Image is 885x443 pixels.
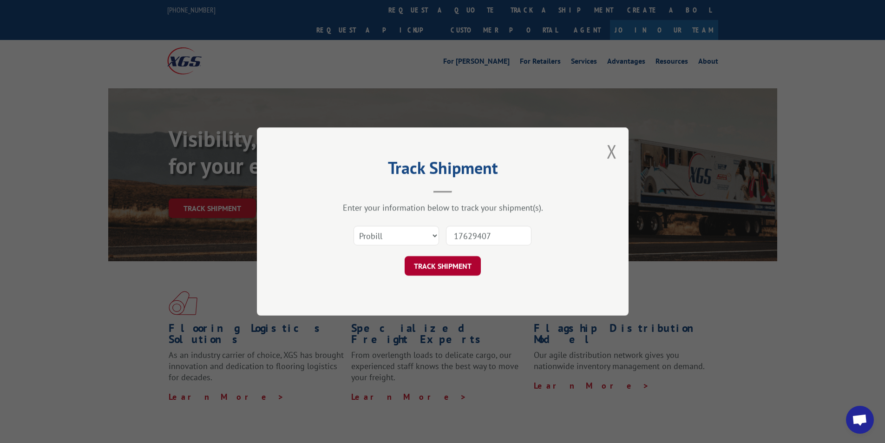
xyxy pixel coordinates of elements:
[303,202,582,213] div: Enter your information below to track your shipment(s).
[846,406,874,434] div: Open chat
[607,139,617,164] button: Close modal
[303,161,582,179] h2: Track Shipment
[446,226,531,245] input: Number(s)
[405,256,481,276] button: TRACK SHIPMENT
